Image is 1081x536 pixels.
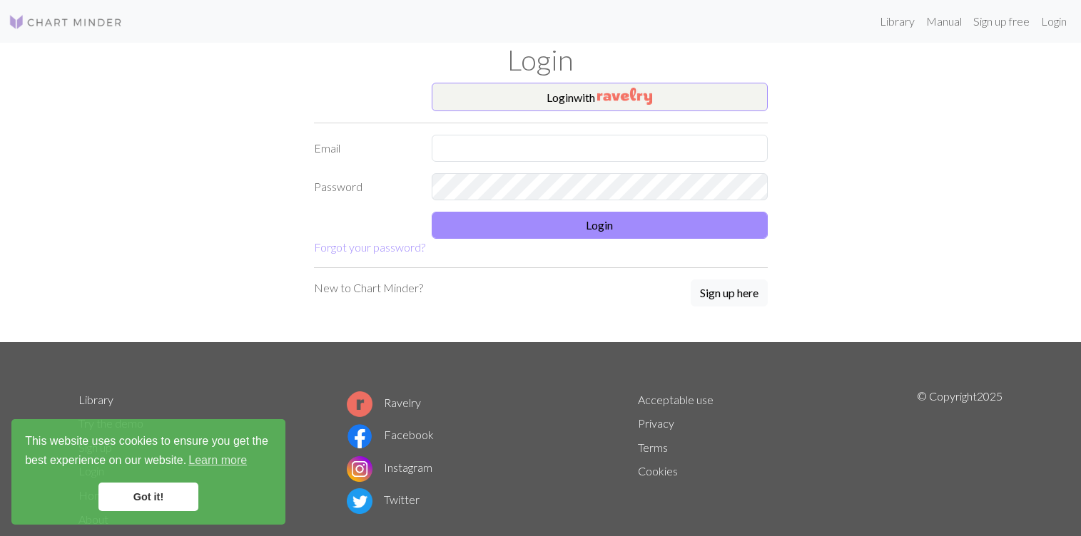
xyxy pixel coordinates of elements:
[432,83,768,111] button: Loginwith
[347,428,434,441] a: Facebook
[305,173,423,200] label: Password
[638,464,678,478] a: Cookies
[98,483,198,511] a: dismiss cookie message
[186,450,249,471] a: learn more about cookies
[597,88,652,105] img: Ravelry
[347,423,372,449] img: Facebook logo
[691,279,768,306] button: Sign up here
[305,135,423,162] label: Email
[917,388,1003,532] p: © Copyright 2025
[347,391,372,417] img: Ravelry logo
[11,419,285,525] div: cookieconsent
[347,456,372,482] img: Instagram logo
[314,240,425,254] a: Forgot your password?
[9,14,123,31] img: Logo
[638,393,714,406] a: Acceptable use
[78,393,113,406] a: Library
[78,512,108,526] a: About
[70,43,1012,77] h1: Login
[432,212,768,239] button: Login
[1035,7,1072,36] a: Login
[968,7,1035,36] a: Sign up free
[920,7,968,36] a: Manual
[691,279,768,308] a: Sign up here
[638,440,668,454] a: Terms
[638,416,674,430] a: Privacy
[25,433,272,471] span: This website uses cookies to ensure you get the best experience on our website.
[347,396,421,409] a: Ravelry
[314,279,423,297] p: New to Chart Minder?
[78,416,143,430] a: Try the demo
[347,493,420,506] a: Twitter
[347,488,372,514] img: Twitter logo
[874,7,920,36] a: Library
[347,460,432,474] a: Instagram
